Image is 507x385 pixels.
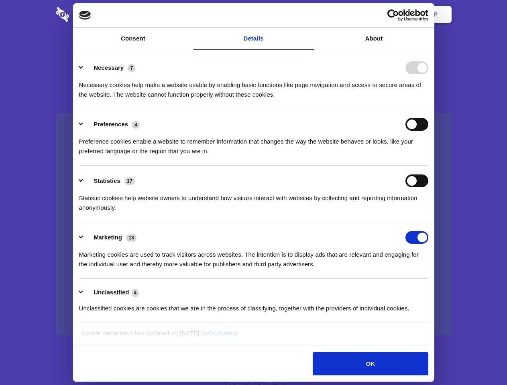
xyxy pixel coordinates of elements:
button: OK [313,352,428,375]
a: Contact [326,2,362,27]
a: Login [364,2,399,27]
a: Usercentrics Cookiebot - opens in a new window [358,9,428,21]
iframe: Drift Widget Chat Controller [467,345,497,375]
div: Cookie declaration last updated on [DATE] by [75,328,432,344]
button: Statistics (17) [79,174,140,187]
div: Marketing cookies are used to track visitors across websites. The intention is to display ads tha... [79,244,428,269]
img: logo [79,11,91,20]
label: Necessary [94,64,124,71]
div: Unclassified cookies are cookies that we are in the process of classifying, together with the pro... [79,298,428,313]
h1: Eliminate Slack Data Loss. [56,36,452,65]
label: Marketing [94,234,122,241]
button: Unclassified (4) [79,288,144,298]
div: Preference cookies enable a website to remember information that changes the way the website beha... [79,131,428,156]
img: logo-wordmark-white-trans-d4663122ce5f474addd5e946df7df03e33cb6a1c49d2221995e7729f52c070b2.svg [56,7,124,22]
h4: Auto-redaction of sensitive data, encrypted data sharing and self-destructing private chats. Shar... [56,73,452,99]
div: Necessary cookies help make a website usable by enabling basic functions like page navigation and... [79,74,428,99]
a: Cookiebot [208,330,238,336]
button: Marketing (13) [79,231,142,244]
span: 4 [132,289,139,297]
a: Details [193,28,314,50]
span: 13 [126,234,136,242]
span: 17 [124,177,135,185]
div: Statistic cookies help website owners to understand how visitors interact with websites by collec... [79,187,428,213]
span: 7 [128,64,135,72]
a: Pricing [236,2,271,27]
a: About [314,28,434,50]
button: Preferences (4) [79,118,145,131]
button: Necessary (7) [79,61,140,74]
span: 4 [132,121,140,129]
a: Consent [73,28,193,50]
a: Wistia video thumbnail [56,113,452,336]
label: Preferences [94,121,128,128]
label: Statistics [94,177,120,184]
